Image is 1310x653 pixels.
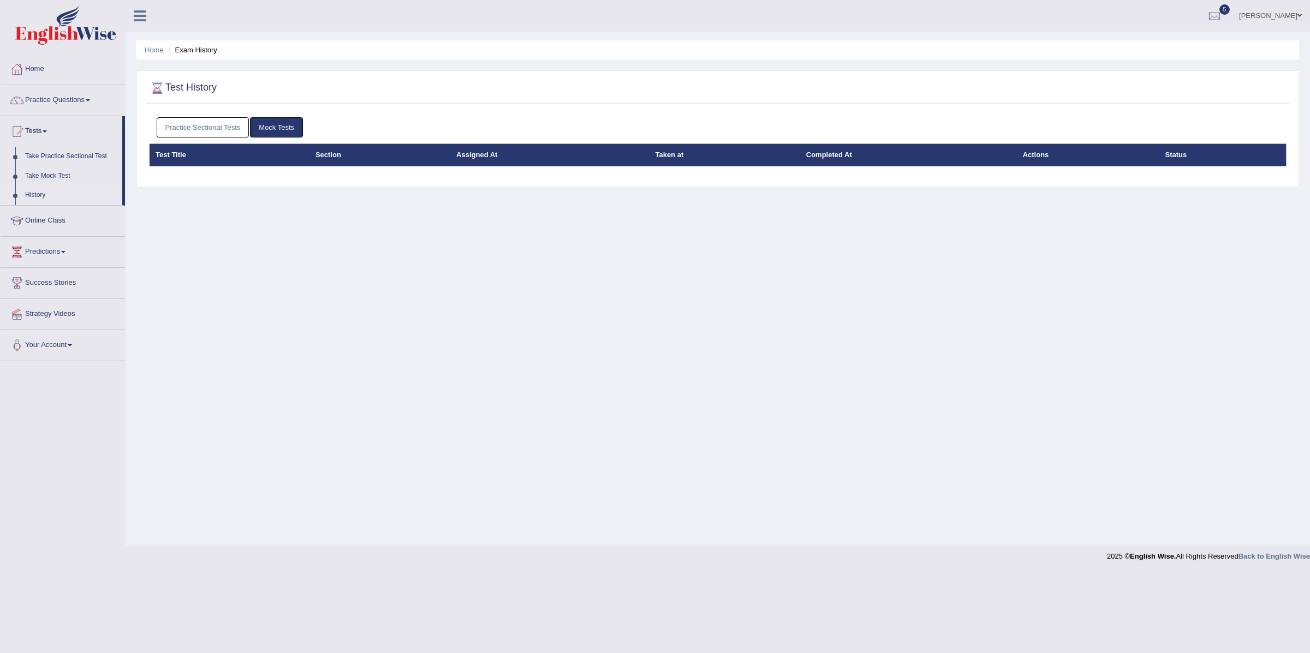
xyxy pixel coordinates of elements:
strong: English Wise. [1130,552,1176,560]
span: 5 [1219,4,1230,15]
a: Online Class [1,206,125,233]
th: Section [309,143,450,166]
div: 2025 © All Rights Reserved [1107,546,1310,561]
a: Your Account [1,330,125,357]
th: Status [1159,143,1286,166]
th: Test Title [150,143,309,166]
th: Assigned At [450,143,649,166]
a: Practice Questions [1,85,125,112]
a: Tests [1,116,122,143]
a: Mock Tests [250,117,303,137]
h2: Test History [149,80,217,96]
a: History [20,185,122,205]
a: Home [1,54,125,81]
li: Exam History [165,45,217,55]
th: Completed At [800,143,1017,166]
a: Strategy Videos [1,299,125,326]
a: Predictions [1,237,125,264]
a: Back to English Wise [1238,552,1310,560]
a: Success Stories [1,268,125,295]
a: Home [145,46,164,54]
a: Practice Sectional Tests [157,117,249,137]
a: Take Practice Sectional Test [20,147,122,166]
th: Actions [1017,143,1159,166]
th: Taken at [650,143,800,166]
a: Take Mock Test [20,166,122,186]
